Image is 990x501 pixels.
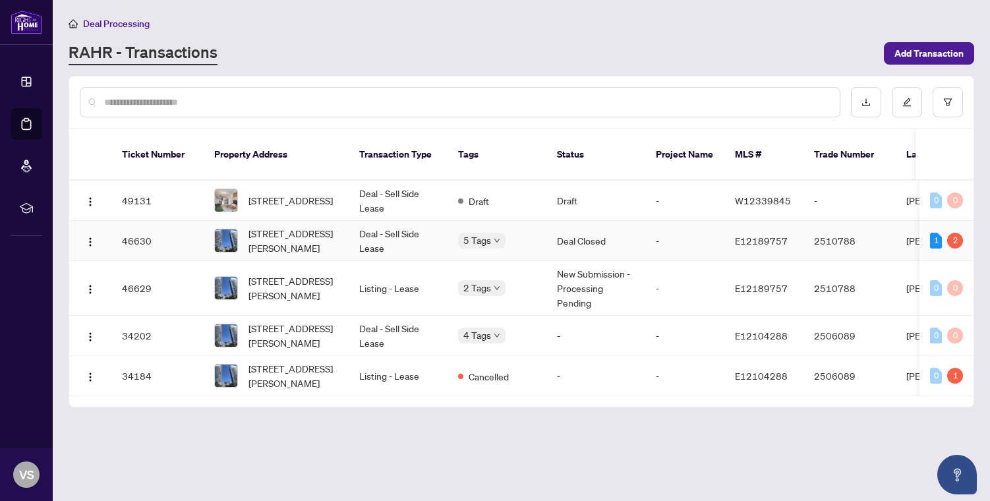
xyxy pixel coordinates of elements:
[349,221,448,261] td: Deal - Sell Side Lease
[735,330,788,341] span: E12104288
[349,356,448,396] td: Listing - Lease
[463,233,491,248] span: 5 Tags
[80,325,101,346] button: Logo
[448,129,546,181] th: Tags
[349,181,448,221] td: Deal - Sell Side Lease
[215,229,237,252] img: thumbnail-img
[930,328,942,343] div: 0
[937,455,977,494] button: Open asap
[469,369,509,384] span: Cancelled
[80,190,101,211] button: Logo
[463,328,491,343] span: 4 Tags
[861,98,871,107] span: download
[803,221,896,261] td: 2510788
[11,10,42,34] img: logo
[349,129,448,181] th: Transaction Type
[204,129,349,181] th: Property Address
[349,261,448,316] td: Listing - Lease
[803,181,896,221] td: -
[735,282,788,294] span: E12189757
[947,233,963,249] div: 2
[947,328,963,343] div: 0
[902,98,912,107] span: edit
[546,129,645,181] th: Status
[111,316,204,356] td: 34202
[947,368,963,384] div: 1
[248,226,338,255] span: [STREET_ADDRESS][PERSON_NAME]
[248,193,333,208] span: [STREET_ADDRESS]
[546,316,645,356] td: -
[930,280,942,296] div: 0
[546,261,645,316] td: New Submission - Processing Pending
[494,285,500,291] span: down
[111,129,204,181] th: Ticket Number
[803,261,896,316] td: 2510788
[494,332,500,339] span: down
[645,129,724,181] th: Project Name
[248,361,338,390] span: [STREET_ADDRESS][PERSON_NAME]
[894,43,964,64] span: Add Transaction
[892,87,922,117] button: edit
[69,42,218,65] a: RAHR - Transactions
[884,42,974,65] button: Add Transaction
[85,372,96,382] img: Logo
[85,196,96,207] img: Logo
[645,356,724,396] td: -
[248,321,338,350] span: [STREET_ADDRESS][PERSON_NAME]
[215,277,237,299] img: thumbnail-img
[803,356,896,396] td: 2506089
[930,368,942,384] div: 0
[735,235,788,247] span: E12189757
[69,19,78,28] span: home
[83,18,150,30] span: Deal Processing
[947,280,963,296] div: 0
[215,365,237,387] img: thumbnail-img
[943,98,952,107] span: filter
[930,233,942,249] div: 1
[645,261,724,316] td: -
[85,332,96,342] img: Logo
[111,261,204,316] td: 46629
[19,465,34,484] span: VS
[645,221,724,261] td: -
[463,280,491,295] span: 2 Tags
[724,129,803,181] th: MLS #
[645,181,724,221] td: -
[546,221,645,261] td: Deal Closed
[494,237,500,244] span: down
[803,316,896,356] td: 2506089
[111,181,204,221] td: 49131
[85,237,96,247] img: Logo
[111,356,204,396] td: 34184
[248,274,338,303] span: [STREET_ADDRESS][PERSON_NAME]
[645,316,724,356] td: -
[80,365,101,386] button: Logo
[215,189,237,212] img: thumbnail-img
[349,316,448,356] td: Deal - Sell Side Lease
[546,356,645,396] td: -
[80,278,101,299] button: Logo
[469,194,489,208] span: Draft
[735,370,788,382] span: E12104288
[933,87,963,117] button: filter
[851,87,881,117] button: download
[111,221,204,261] td: 46630
[80,230,101,251] button: Logo
[546,181,645,221] td: Draft
[947,192,963,208] div: 0
[735,194,791,206] span: W12339845
[215,324,237,347] img: thumbnail-img
[930,192,942,208] div: 0
[803,129,896,181] th: Trade Number
[85,284,96,295] img: Logo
